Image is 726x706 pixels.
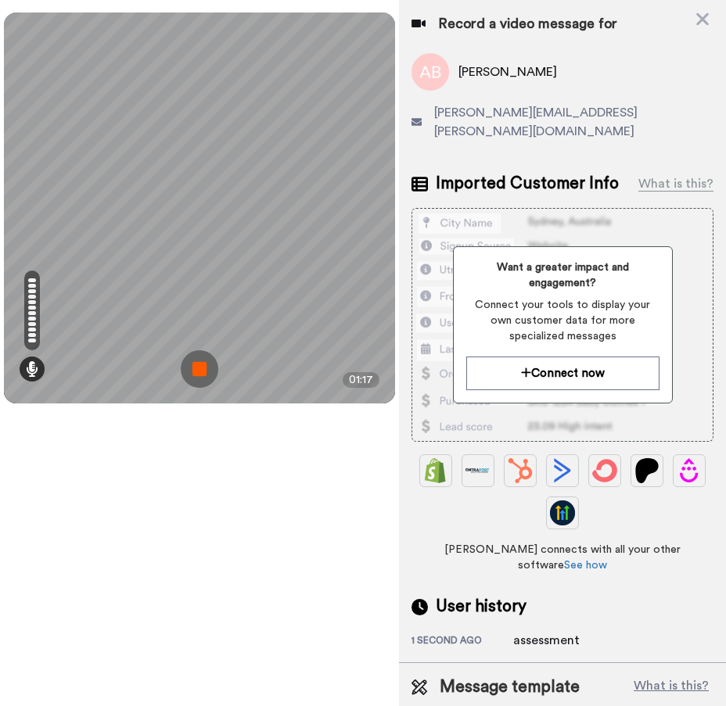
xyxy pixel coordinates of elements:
[434,103,713,141] span: [PERSON_NAME][EMAIL_ADDRESS][PERSON_NAME][DOMAIN_NAME]
[466,357,660,390] button: Connect now
[638,174,713,193] div: What is this?
[550,500,575,525] img: GoHighLevel
[677,458,702,483] img: Drip
[436,595,527,618] span: User history
[634,458,660,483] img: Patreon
[343,372,379,388] div: 01:17
[629,676,713,699] button: What is this?
[465,458,491,483] img: Ontraport
[508,458,533,483] img: Hubspot
[412,542,713,573] span: [PERSON_NAME] connects with all your other software
[436,172,619,195] span: Imported Customer Info
[466,260,660,291] span: Want a greater impact and engagement?
[423,458,448,483] img: Shopify
[550,458,575,483] img: ActiveCampaign
[181,350,218,388] img: ic_record_stop.svg
[466,297,660,344] span: Connect your tools to display your own customer data for more specialized messages
[412,634,513,650] div: 1 second ago
[592,458,617,483] img: ConvertKit
[564,560,607,571] a: See how
[440,676,580,699] span: Message template
[513,631,591,650] div: assessment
